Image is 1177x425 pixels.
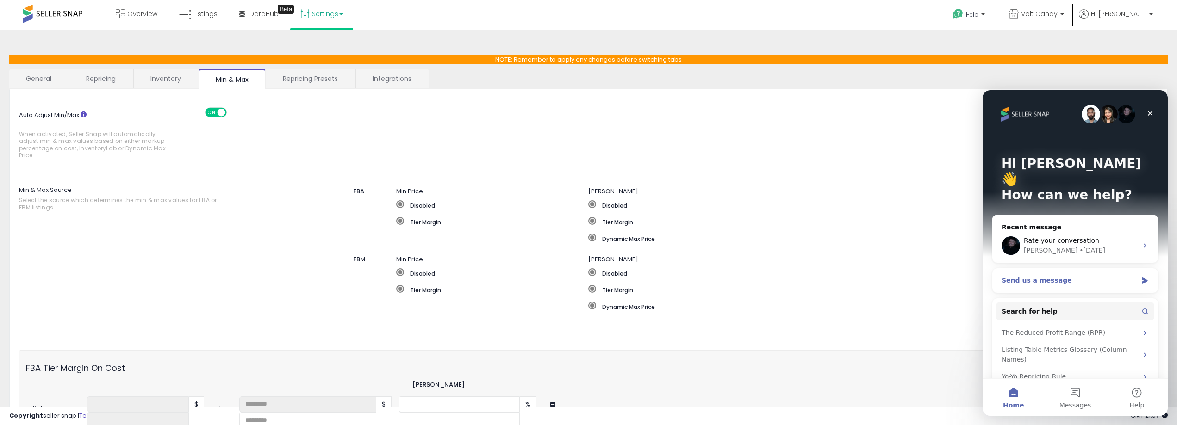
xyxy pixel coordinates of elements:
[9,69,69,88] a: General
[353,187,364,196] span: FBA
[19,130,170,159] span: When activated, Seller Snap will automatically adjust min & max values based on either markup per...
[193,9,218,18] span: Listings
[396,268,588,277] label: Disabled
[356,69,428,88] a: Integrations
[249,9,279,18] span: DataHub
[278,5,294,14] div: Tooltip anchor
[588,302,972,311] label: Dynamic Max Price
[588,187,638,196] span: [PERSON_NAME]
[199,69,265,89] a: Min & Max
[225,108,240,116] span: OFF
[412,381,465,389] label: [PERSON_NAME]
[189,396,204,412] span: $
[588,285,972,294] label: Tier Margin
[134,69,198,88] a: Inventory
[266,69,355,88] a: Repricing Presets
[966,11,978,18] span: Help
[1021,9,1058,18] span: Volt Candy
[209,404,239,413] span: and
[396,187,423,196] span: Min Price
[396,200,588,209] label: Disabled
[1091,9,1146,18] span: Hi [PERSON_NAME]
[983,90,1168,416] iframe: Intercom live chat
[206,108,218,116] span: ON
[19,357,209,374] label: FBA Tier Margin On Cost
[19,183,267,216] label: Min & Max Source
[588,200,1069,209] label: Disabled
[952,8,964,20] i: Get Help
[588,234,1069,243] label: Dynamic Max Price
[588,268,972,277] label: Disabled
[1079,9,1153,30] a: Hi [PERSON_NAME]
[376,396,392,412] span: $
[945,1,994,30] a: Help
[12,108,204,164] label: Auto Adjust Min/Max
[9,412,161,420] div: seller snap | |
[588,217,1069,226] label: Tier Margin
[353,255,366,264] span: FBM
[79,411,118,420] a: Terms of Use
[396,217,588,226] label: Tier Margin
[520,396,536,412] span: %
[396,285,588,294] label: Tier Margin
[127,9,157,18] span: Overview
[69,69,132,88] a: Repricing
[26,404,87,413] span: Between
[396,255,423,264] span: Min Price
[19,197,224,211] span: Select the source which determines the min & max values for FBA or FBM listings.
[9,411,43,420] strong: Copyright
[588,255,638,264] span: [PERSON_NAME]
[9,55,1168,64] p: NOTE: Remember to apply any changes before switching tabs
